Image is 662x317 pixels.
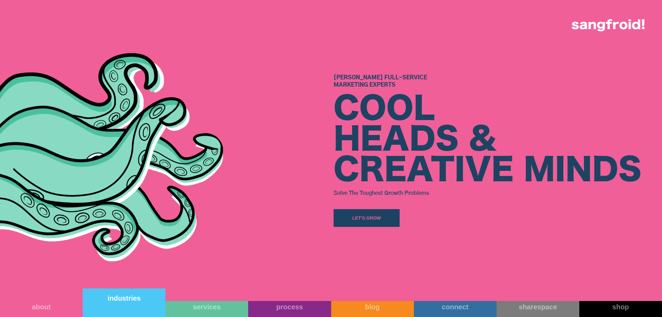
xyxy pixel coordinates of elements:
a: privacy policy [270,132,291,135]
a: sharespace [497,301,579,317]
div: shop [579,303,662,311]
a: process [248,301,331,317]
div: connect [414,303,497,311]
div: sharespace [497,303,579,311]
a: industries [83,288,165,317]
a: shop [579,301,662,317]
div: industries [83,294,165,302]
div: services [165,303,248,311]
a: blog [331,301,414,317]
a: connect [414,301,497,317]
h3: Solve The Toughest Growth Problems [334,188,641,198]
a: Let's Grow [334,209,400,227]
a: services [165,301,248,317]
img: logo [572,19,645,31]
div: blog [331,303,414,311]
div: COOL HEADS & CREATIVE MINDS [334,94,641,186]
div: Let's Grow [352,215,381,222]
h1: [PERSON_NAME] Full-Service Marketing Experts [334,74,641,89]
div: process [248,303,331,311]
